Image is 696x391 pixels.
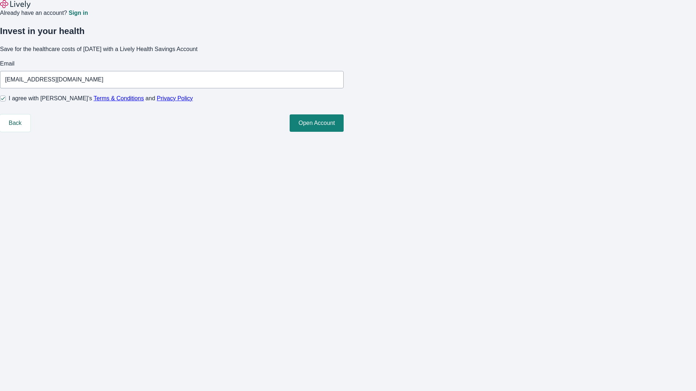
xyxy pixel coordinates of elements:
button: Open Account [290,114,344,132]
a: Terms & Conditions [94,95,144,101]
a: Privacy Policy [157,95,193,101]
a: Sign in [69,10,88,16]
span: I agree with [PERSON_NAME]’s and [9,94,193,103]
